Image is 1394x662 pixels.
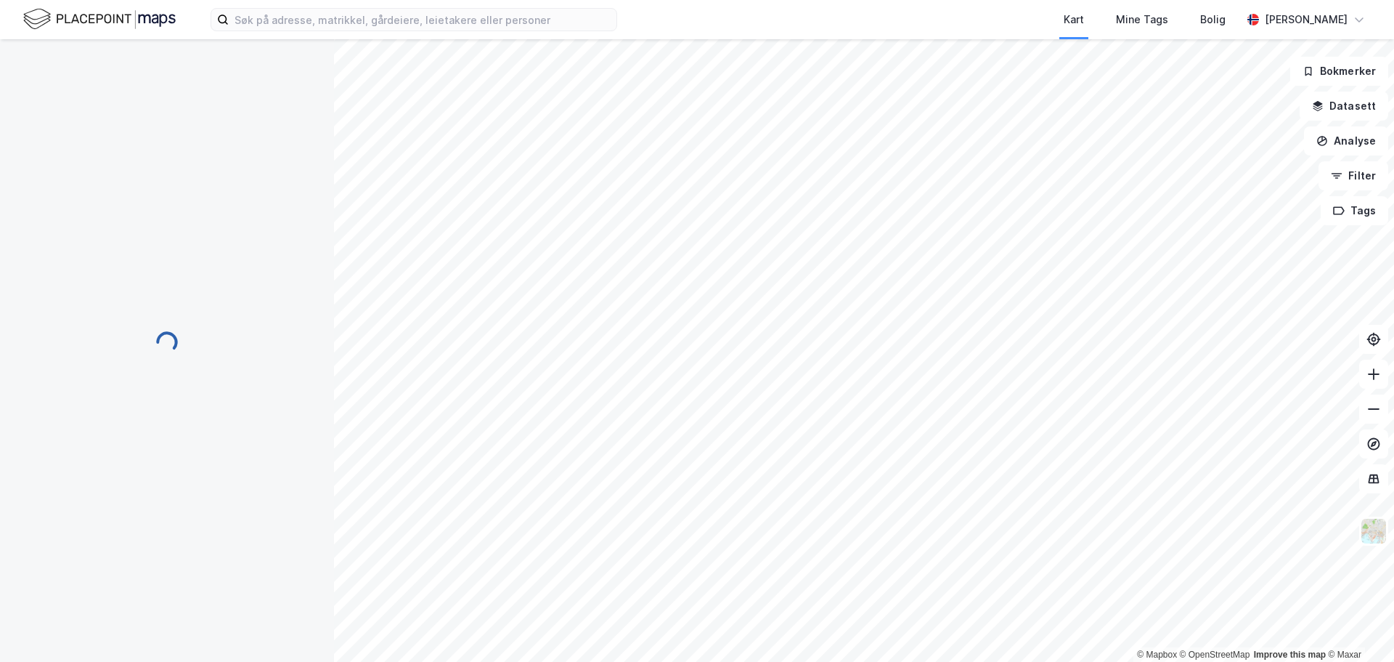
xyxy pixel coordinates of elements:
button: Analyse [1304,126,1388,156]
div: Bolig [1200,11,1226,28]
div: Kart [1064,11,1084,28]
img: logo.f888ab2527a4732fd821a326f86c7f29.svg [23,7,176,32]
img: Z [1360,517,1387,545]
a: Mapbox [1137,650,1177,660]
button: Datasett [1300,92,1388,121]
div: [PERSON_NAME] [1265,11,1348,28]
img: spinner.a6d8c91a73a9ac5275cf975e30b51cfb.svg [155,331,179,354]
input: Søk på adresse, matrikkel, gårdeiere, leietakere eller personer [229,9,616,31]
div: Mine Tags [1116,11,1168,28]
a: Improve this map [1254,650,1326,660]
button: Bokmerker [1290,57,1388,86]
button: Tags [1321,196,1388,225]
a: OpenStreetMap [1180,650,1250,660]
button: Filter [1318,161,1388,190]
iframe: Chat Widget [1321,592,1394,662]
